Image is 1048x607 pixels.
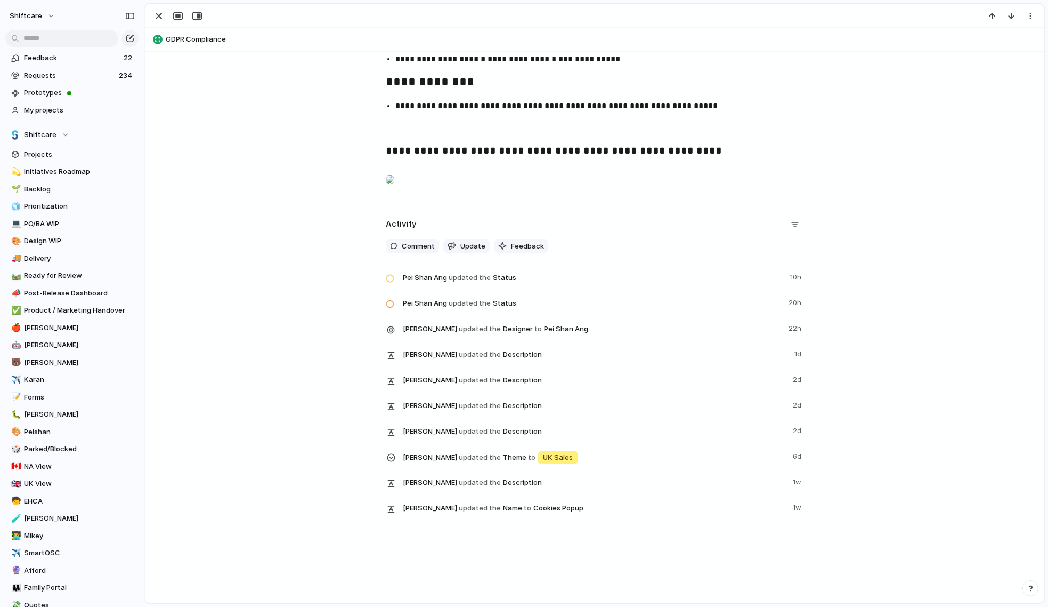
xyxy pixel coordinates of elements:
[24,323,135,333] span: [PERSON_NAME]
[403,324,457,334] span: [PERSON_NAME]
[24,166,135,177] span: Initiatives Roadmap
[10,392,20,403] button: 📝
[5,85,139,101] a: Prototypes
[403,298,447,309] span: Pei Shan Ang
[5,233,139,249] div: 🎨Design WIP
[5,510,139,526] div: 🧪[PERSON_NAME]
[5,355,139,371] a: 🐻[PERSON_NAME]
[459,452,501,463] span: updated the
[24,582,135,593] span: Family Portal
[443,239,490,253] button: Update
[5,389,139,405] a: 📝Forms
[11,495,19,507] div: 🧒
[460,241,485,252] span: Update
[10,323,20,333] button: 🍎
[403,349,457,360] span: [PERSON_NAME]
[11,201,19,213] div: 🧊
[5,164,139,180] a: 💫Initiatives Roadmap
[403,270,784,285] span: Status
[5,147,139,163] a: Projects
[24,184,135,195] span: Backlog
[24,340,135,350] span: [PERSON_NAME]
[10,270,20,281] button: 🛤️
[403,375,457,386] span: [PERSON_NAME]
[459,477,501,488] span: updated the
[524,503,531,514] span: to
[10,357,20,368] button: 🐻
[24,461,135,472] span: NA View
[5,545,139,561] a: ✈️SmartOSC
[5,406,139,422] a: 🐛[PERSON_NAME]
[793,475,803,488] span: 1w
[24,149,135,160] span: Projects
[403,398,786,413] span: Description
[24,53,120,63] span: Feedback
[449,273,491,283] span: updated the
[5,7,61,25] button: shiftcare
[5,302,139,318] a: ✅Product / Marketing Handover
[403,295,782,310] span: Status
[24,548,135,558] span: SmartOSC
[494,239,548,253] button: Feedback
[793,449,803,462] span: 6d
[11,530,19,542] div: 👨‍💻
[11,218,19,230] div: 💻
[10,496,20,507] button: 🧒
[10,461,20,472] button: 🇨🇦
[5,424,139,440] div: 🎨Peishan
[10,340,20,350] button: 🤖
[386,239,439,253] button: Comment
[403,503,457,514] span: [PERSON_NAME]
[11,252,19,265] div: 🚚
[10,288,20,299] button: 📣
[150,31,1039,48] button: GDPR Compliance
[5,251,139,267] div: 🚚Delivery
[10,374,20,385] button: ✈️
[5,268,139,284] div: 🛤️Ready for Review
[459,426,501,437] span: updated the
[24,70,116,81] span: Requests
[166,34,1039,45] span: GDPR Compliance
[5,337,139,353] div: 🤖[PERSON_NAME]
[24,444,135,454] span: Parked/Blocked
[511,241,544,252] span: Feedback
[449,298,491,309] span: updated the
[534,324,542,334] span: to
[11,460,19,473] div: 🇨🇦
[24,105,135,116] span: My projects
[11,513,19,525] div: 🧪
[24,130,56,140] span: Shiftcare
[403,424,786,438] span: Description
[11,339,19,352] div: 🤖
[24,253,135,264] span: Delivery
[10,565,20,576] button: 🔮
[402,241,435,252] span: Comment
[10,305,20,316] button: ✅
[5,372,139,388] a: ✈️Karan
[24,270,135,281] span: Ready for Review
[11,391,19,403] div: 📝
[10,11,42,21] span: shiftcare
[24,409,135,420] span: [PERSON_NAME]
[24,219,135,229] span: PO/BA WIP
[403,273,447,283] span: Pei Shan Ang
[403,401,457,411] span: [PERSON_NAME]
[793,398,803,411] span: 2d
[5,216,139,232] div: 💻PO/BA WIP
[5,528,139,544] a: 👨‍💻Mikey
[11,443,19,456] div: 🎲
[459,375,501,386] span: updated the
[793,424,803,436] span: 2d
[10,166,20,177] button: 💫
[543,452,573,463] span: UK Sales
[24,392,135,403] span: Forms
[24,87,135,98] span: Prototypes
[10,582,20,593] button: 👪
[5,459,139,475] div: 🇨🇦NA View
[24,374,135,385] span: Karan
[10,478,20,489] button: 🇬🇧
[403,477,457,488] span: [PERSON_NAME]
[459,324,501,334] span: updated the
